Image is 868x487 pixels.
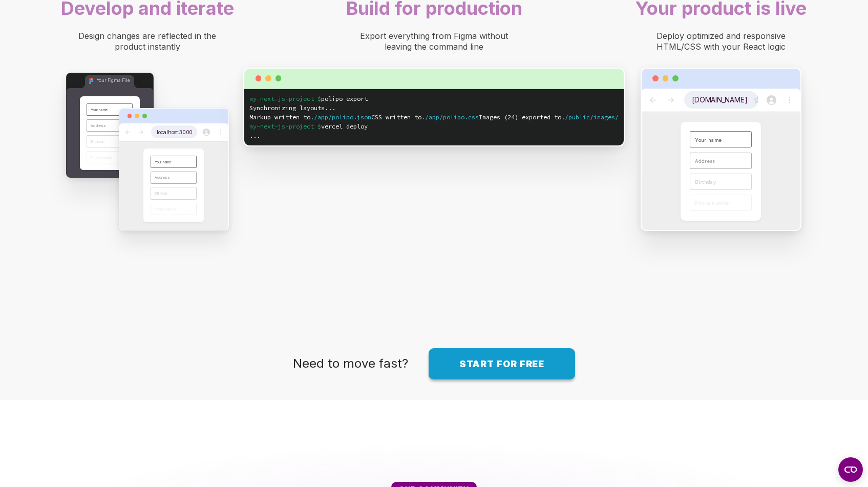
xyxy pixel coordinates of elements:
[249,122,368,139] span: vercel deploy ...
[91,123,106,128] span: Address
[91,155,113,160] span: Phone number
[155,207,177,211] span: Phone number
[479,113,561,121] span: Images (24) exported to
[657,31,788,52] span: Deploy optimized and responsive HTML/CSS with your React logic
[695,158,715,164] span: Address
[421,113,479,121] span: ./app/polipo.css
[838,457,863,482] button: Open CMP widget
[561,113,619,121] span: ./public/images/
[249,95,321,102] span: my-next-js-project $
[155,160,172,164] span: Your name
[293,356,408,371] span: Need to move fast?
[695,200,731,206] span: Phone number
[249,122,321,130] span: my-next-js-project $
[155,175,170,180] span: Address
[97,77,130,83] span: Your Figma File
[310,113,371,121] span: ./app/polipo.json
[155,191,168,196] span: Birthday
[371,113,421,121] span: CSS written to
[157,129,193,135] span: localhost:3000
[91,108,108,112] span: Your name
[91,139,104,144] span: Birthday
[692,96,747,104] span: [DOMAIN_NAME]
[249,95,368,121] span: polipo export Synchronizing layouts... Markup written to
[459,358,545,369] span: Start for free
[78,31,219,52] span: Design changes are reflected in the product instantly
[695,137,722,143] span: Your name
[429,348,576,380] a: Start for free
[360,31,511,52] span: Export everything from Figma without leaving the command line
[695,179,715,185] span: Birthday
